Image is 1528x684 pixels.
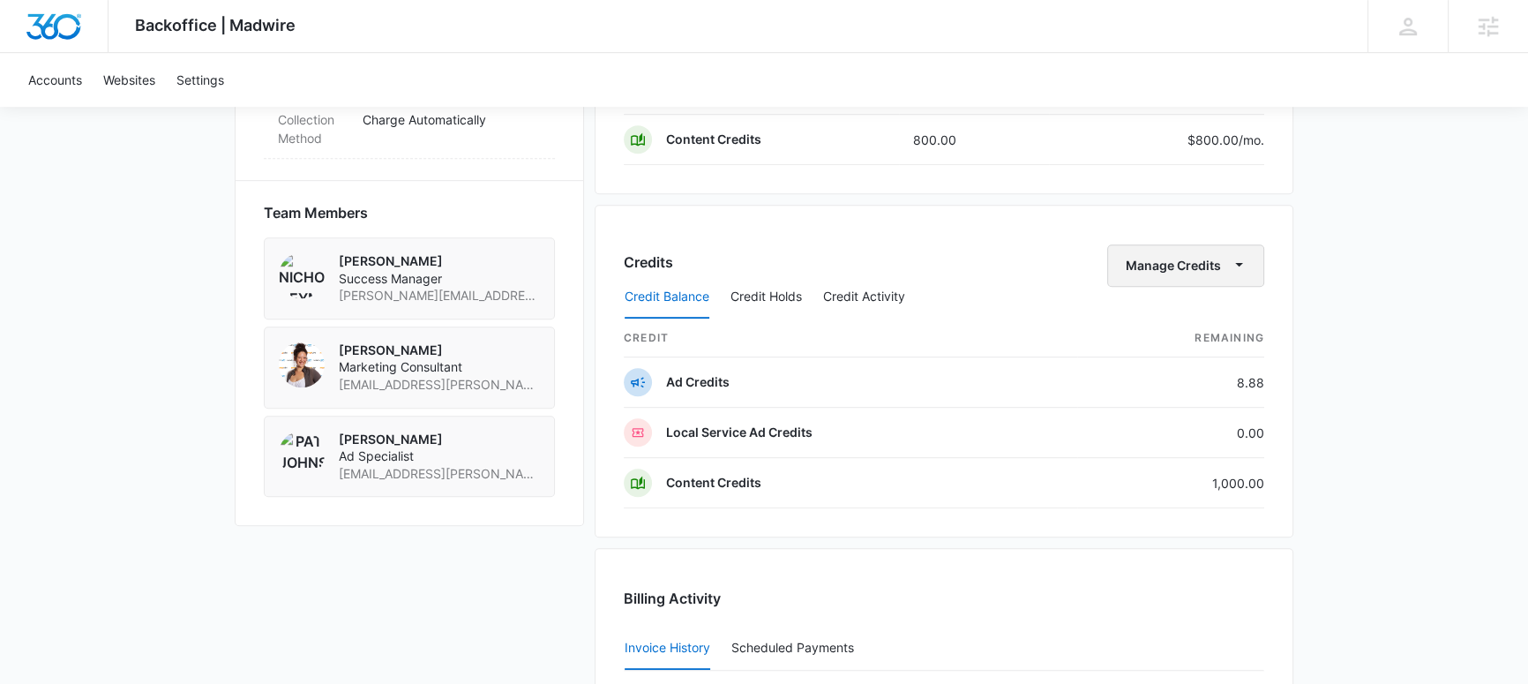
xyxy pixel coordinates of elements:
h3: Credits [624,252,673,273]
p: Local Service Ad Credits [666,424,813,441]
td: 800.00 [899,115,1050,165]
p: Content Credits [666,131,761,148]
a: Websites [93,53,166,107]
span: Backoffice | Madwire [135,16,296,34]
div: Collection MethodCharge Automatically [264,100,555,159]
img: Lauren Gagnon [279,342,325,387]
span: [PERSON_NAME][EMAIL_ADDRESS][PERSON_NAME][DOMAIN_NAME] [339,287,540,304]
span: Team Members [264,202,368,223]
img: Pat Johnson [279,431,325,477]
a: Settings [166,53,235,107]
p: [PERSON_NAME] [339,342,540,359]
th: credit [624,319,1077,357]
th: Remaining [1077,319,1264,357]
p: $800.00 [1181,131,1264,149]
button: Manage Credits [1107,244,1264,287]
div: Scheduled Payments [731,642,861,654]
p: Content Credits [666,474,761,492]
span: /mo. [1239,132,1264,147]
span: Success Manager [339,270,540,288]
p: [PERSON_NAME] [339,252,540,270]
td: 8.88 [1077,357,1264,408]
span: [EMAIL_ADDRESS][PERSON_NAME][DOMAIN_NAME] [339,465,540,483]
button: Invoice History [625,628,710,670]
p: Charge Automatically [363,110,541,129]
td: 1,000.00 [1077,458,1264,508]
button: Credit Balance [625,276,709,319]
td: 0.00 [1077,408,1264,458]
a: Accounts [18,53,93,107]
button: Credit Activity [823,276,905,319]
p: Ad Credits [666,373,730,391]
img: Nicholas Geymann [279,252,325,298]
button: Credit Holds [730,276,802,319]
span: [EMAIL_ADDRESS][PERSON_NAME][DOMAIN_NAME] [339,376,540,394]
span: Marketing Consultant [339,358,540,376]
p: [PERSON_NAME] [339,431,540,448]
dt: Collection Method [278,110,348,147]
h3: Billing Activity [624,588,1264,609]
span: Ad Specialist [339,447,540,465]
